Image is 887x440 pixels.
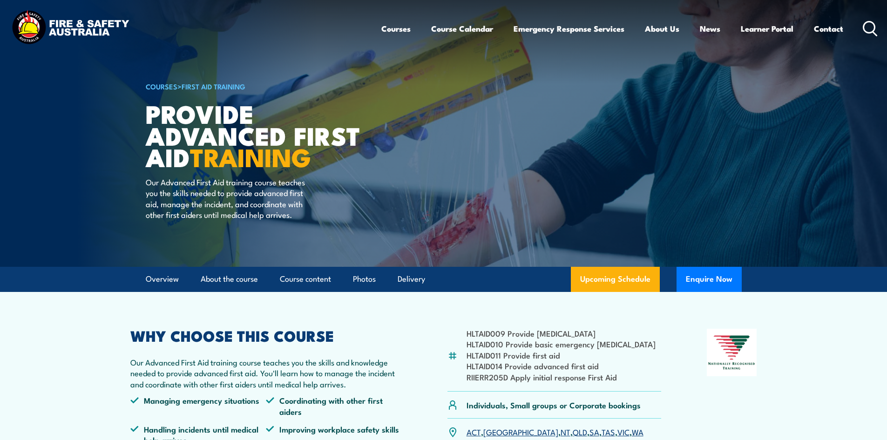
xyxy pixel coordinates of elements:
a: Learner Portal [741,16,793,41]
a: Photos [353,267,376,291]
a: Delivery [398,267,425,291]
a: News [700,16,720,41]
a: Courses [381,16,411,41]
a: VIC [617,426,630,437]
li: HLTAID010 Provide basic emergency [MEDICAL_DATA] [467,338,656,349]
a: Course Calendar [431,16,493,41]
li: RIIERR205D Apply initial response First Aid [467,372,656,382]
button: Enquire Now [677,267,742,292]
a: About Us [645,16,679,41]
a: Emergency Response Services [514,16,624,41]
h2: WHY CHOOSE THIS COURSE [130,329,402,342]
a: About the course [201,267,258,291]
a: QLD [573,426,587,437]
a: SA [589,426,599,437]
a: Contact [814,16,843,41]
a: COURSES [146,81,177,91]
li: HLTAID011 Provide first aid [467,350,656,360]
a: Upcoming Schedule [571,267,660,292]
p: Individuals, Small groups or Corporate bookings [467,399,641,410]
img: Nationally Recognised Training logo. [707,329,757,376]
strong: TRAINING [190,137,311,176]
a: TAS [602,426,615,437]
p: Our Advanced First Aid training course teaches you the skills needed to provide advanced first ai... [146,176,316,220]
a: NT [561,426,570,437]
a: First Aid Training [182,81,245,91]
li: Managing emergency situations [130,395,266,417]
h1: Provide Advanced First Aid [146,102,376,168]
a: Course content [280,267,331,291]
p: Our Advanced First Aid training course teaches you the skills and knowledge needed to provide adv... [130,357,402,389]
a: Overview [146,267,179,291]
li: HLTAID009 Provide [MEDICAL_DATA] [467,328,656,338]
li: HLTAID014 Provide advanced first aid [467,360,656,371]
p: , , , , , , , [467,426,643,437]
h6: > [146,81,376,92]
a: [GEOGRAPHIC_DATA] [483,426,558,437]
a: WA [632,426,643,437]
a: ACT [467,426,481,437]
li: Coordinating with other first aiders [266,395,402,417]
